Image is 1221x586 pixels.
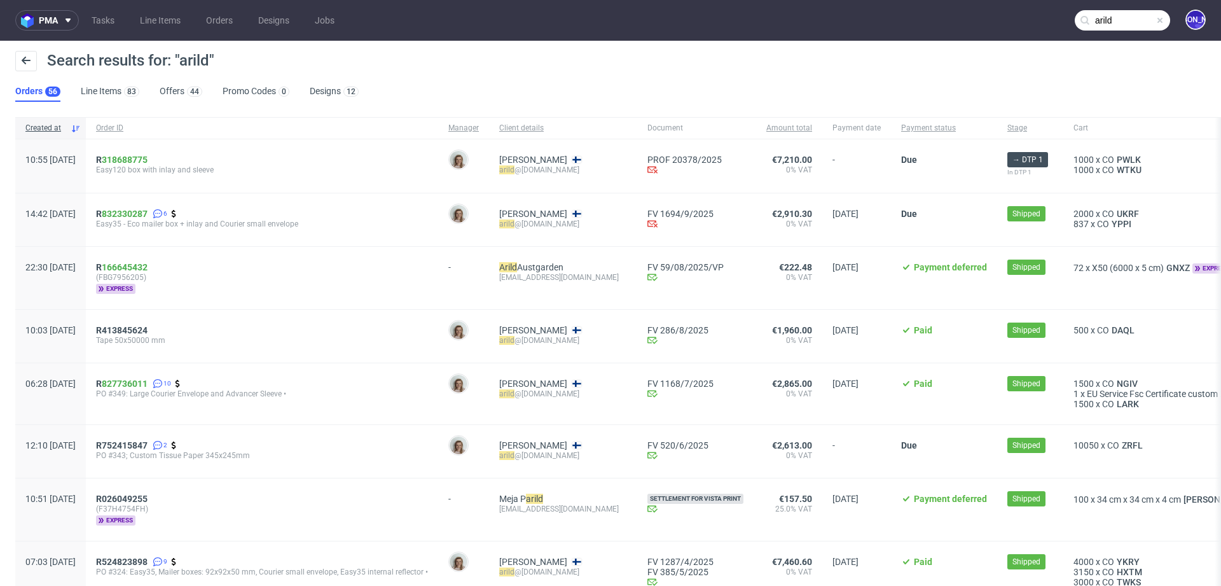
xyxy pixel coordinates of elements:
[647,494,743,504] span: Settlement for Vista Print
[450,205,467,223] img: Monika Poźniak
[499,379,567,389] a: [PERSON_NAME]
[832,123,881,134] span: Payment date
[163,557,167,567] span: 9
[499,165,627,175] div: @[DOMAIN_NAME]
[901,209,917,219] span: Due
[914,262,987,272] span: Payment deferred
[647,567,746,577] a: FV 385/5/2025
[47,52,214,69] span: Search results for: "arild"
[1073,165,1094,175] span: 1000
[647,209,746,219] a: FV 1694/9/2025
[499,219,627,229] div: @[DOMAIN_NAME]
[1102,165,1114,175] span: CO
[96,494,150,504] a: R026049255
[1102,209,1114,219] span: CO
[499,494,543,504] a: Meja Parild
[1073,557,1094,567] span: 4000
[1109,325,1137,335] a: DAQL
[901,123,987,134] span: Payment status
[1114,155,1143,165] a: PWLK
[1073,567,1094,577] span: 3150
[1114,399,1142,409] a: LARK
[1012,378,1040,389] span: Shipped
[102,262,148,272] a: 166645432
[96,450,428,461] span: PO #343; Custom Tissue Paper 345x245mm
[647,379,746,389] a: FV 1168/7/2025
[48,87,57,96] div: 56
[832,209,859,219] span: [DATE]
[25,440,76,450] span: 12:10 [DATE]
[772,440,812,450] span: €2,613.00
[766,123,812,134] span: Amount total
[1109,219,1134,229] a: YPPI
[96,325,150,335] a: R413845624
[96,389,428,399] span: PO #349: Large Courier Envelope and Advancer Sleeve •
[450,436,467,454] img: Monika Poźniak
[96,272,428,283] span: (FBG7956205)
[84,10,122,31] a: Tasks
[25,325,76,335] span: 10:03 [DATE]
[96,284,135,294] span: express
[25,123,66,134] span: Created at
[499,262,517,272] mark: Arild
[198,10,240,31] a: Orders
[901,440,917,450] span: Due
[1114,209,1142,219] span: UKRF
[96,494,148,504] span: R026049255
[499,557,567,567] a: [PERSON_NAME]
[499,567,627,577] div: @[DOMAIN_NAME]
[499,272,627,283] div: [EMAIL_ADDRESS][DOMAIN_NAME]
[499,325,567,335] a: [PERSON_NAME]
[25,494,76,504] span: 10:51 [DATE]
[1102,557,1114,567] span: CO
[647,155,746,165] a: PROF 20378/2025
[772,557,812,567] span: €7,460.60
[307,10,342,31] a: Jobs
[96,209,148,219] span: R
[39,16,58,25] span: pma
[914,379,932,389] span: Paid
[96,557,148,567] span: R524823898
[1097,325,1109,335] span: CO
[766,389,812,399] span: 0% VAT
[766,504,812,514] span: 25.0% VAT
[832,557,859,567] span: [DATE]
[1073,379,1094,389] span: 1500
[96,335,428,345] span: Tape 50x50000 mm
[25,209,76,219] span: 14:42 [DATE]
[102,155,148,165] a: 318688775
[914,557,932,567] span: Paid
[1102,379,1114,389] span: CO
[772,209,812,219] span: €2,910.30
[15,81,60,102] a: Orders56
[766,219,812,229] span: 0% VAT
[766,165,812,175] span: 0% VAT
[1097,494,1181,505] span: 34 cm x 34 cm x 4 cm
[223,81,289,102] a: Promo Codes0
[499,220,514,228] mark: arild
[772,155,812,165] span: €7,210.00
[832,262,859,272] span: [DATE]
[1114,567,1145,577] a: HXTM
[499,336,514,345] mark: arild
[499,450,627,461] div: @[DOMAIN_NAME]
[1102,399,1114,409] span: CO
[25,155,76,165] span: 10:55 [DATE]
[499,568,514,576] mark: arild
[96,515,135,526] span: express
[1114,557,1142,567] span: YKRY
[647,262,746,272] a: FV 59/08/2025/VP
[901,155,917,165] span: Due
[1102,567,1114,577] span: CO
[1097,219,1109,229] span: CO
[150,557,167,567] a: 9
[190,87,199,96] div: 44
[160,81,202,102] a: Offers44
[25,262,76,272] span: 22:30 [DATE]
[1073,440,1099,450] span: 10050
[25,557,76,567] span: 07:03 [DATE]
